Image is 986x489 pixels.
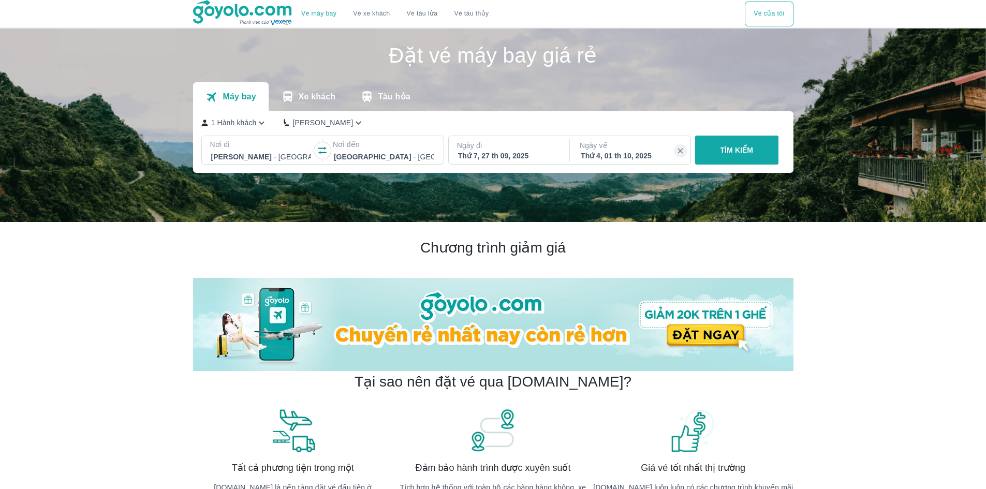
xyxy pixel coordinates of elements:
span: Giá vé tốt nhất thị trường [641,462,745,474]
a: Vé xe khách [353,10,390,18]
button: Vé của tôi [745,2,793,26]
p: Tàu hỏa [378,92,410,102]
p: Xe khách [299,92,335,102]
p: Nơi đến [333,139,435,150]
img: banner-home [193,278,793,371]
p: 1 Hành khách [211,117,257,128]
h2: Tại sao nên đặt vé qua [DOMAIN_NAME]? [355,373,631,391]
a: Vé tàu lửa [399,2,446,26]
p: Ngày về [580,140,682,151]
div: transportation tabs [193,82,423,111]
p: Máy bay [223,92,256,102]
p: TÌM KIẾM [720,145,753,155]
button: Vé tàu thủy [446,2,497,26]
div: Thứ 7, 27 th 09, 2025 [458,151,558,161]
h1: Đặt vé máy bay giá rẻ [193,45,793,66]
span: Tất cả phương tiện trong một [232,462,354,474]
p: Nơi đi [210,139,313,150]
p: [PERSON_NAME] [292,117,353,128]
a: Vé máy bay [301,10,336,18]
img: banner [469,408,516,453]
div: Thứ 4, 01 th 10, 2025 [581,151,681,161]
img: banner [670,408,716,453]
img: banner [270,408,316,453]
div: choose transportation mode [293,2,497,26]
button: TÌM KIẾM [695,136,778,165]
h2: Chương trình giảm giá [193,239,793,257]
button: 1 Hành khách [201,117,268,128]
button: [PERSON_NAME] [284,117,364,128]
p: Ngày đi [457,140,560,151]
div: choose transportation mode [745,2,793,26]
span: Đảm bảo hành trình được xuyên suốt [416,462,571,474]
